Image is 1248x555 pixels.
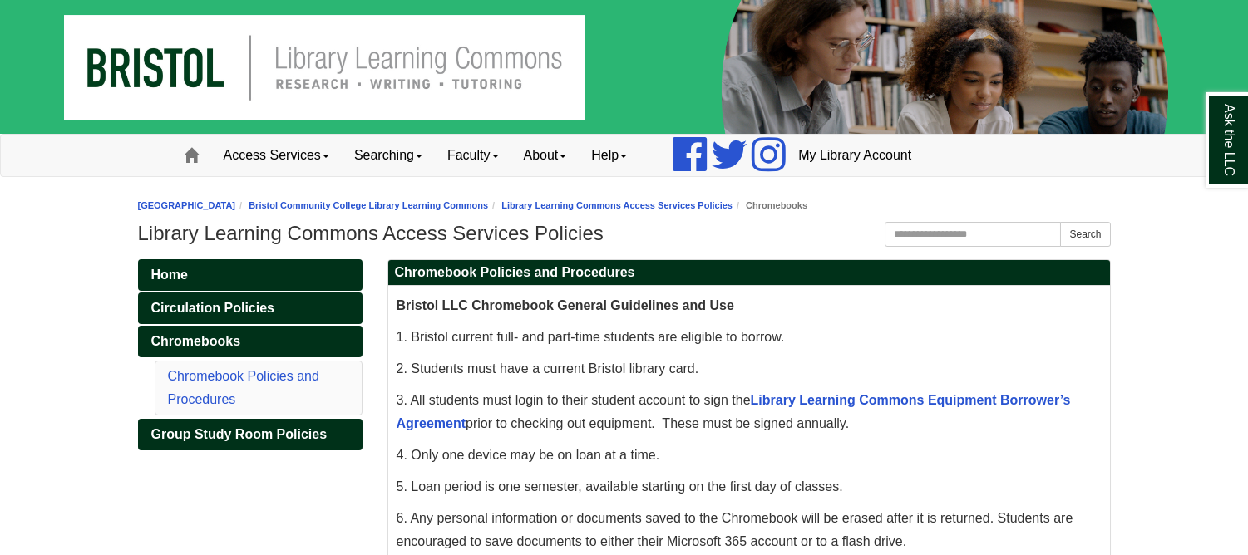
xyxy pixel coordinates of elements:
span: 2. Students must have a current Bristol library card. [397,361,699,376]
a: Access Services [211,135,342,176]
span: Bristol LLC Chromebook General Guidelines and Use [397,298,734,312]
a: Home [138,259,363,291]
div: Guide Pages [138,259,363,450]
a: My Library Account [786,135,924,176]
a: Help [579,135,639,176]
a: [GEOGRAPHIC_DATA] [138,200,236,210]
span: 1. Bristol current full- and part-time students are eligible to borrow. [397,330,785,344]
span: 5. Loan period is one semester, available starting on the first day of classes. [397,479,843,494]
h2: Chromebook Policies and Procedures [388,260,1110,286]
button: Search [1060,222,1110,247]
a: Library Learning Commons Access Services Policies [501,200,733,210]
span: 3. All students must login to their student account to sign the prior to checking out equipment. ... [397,393,1071,430]
li: Chromebooks [733,198,807,214]
a: Chromebook Policies and Procedures [168,369,319,406]
a: Circulation Policies [138,292,363,324]
a: Searching [342,135,435,176]
a: Faculty [435,135,511,176]
span: Circulation Policies [151,301,274,315]
span: Home [151,268,188,282]
a: Group Study Room Policies [138,419,363,450]
span: 4. Only one device may be on loan at a time. [397,448,660,462]
span: Group Study Room Policies [151,427,328,441]
span: Chromebooks [151,334,241,348]
a: Bristol Community College Library Learning Commons [249,200,488,210]
nav: breadcrumb [138,198,1111,214]
a: About [511,135,580,176]
span: 6. Any personal information or documents saved to the Chromebook will be erased after it is retur... [397,511,1073,548]
a: Chromebooks [138,326,363,357]
h1: Library Learning Commons Access Services Policies [138,222,1111,245]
